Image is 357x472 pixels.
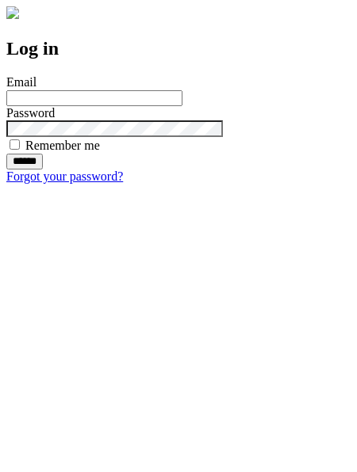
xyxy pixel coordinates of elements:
label: Remember me [25,139,100,152]
label: Password [6,106,55,120]
img: logo-4e3dc11c47720685a147b03b5a06dd966a58ff35d612b21f08c02c0306f2b779.png [6,6,19,19]
h2: Log in [6,38,351,59]
a: Forgot your password? [6,169,123,183]
label: Email [6,75,36,89]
